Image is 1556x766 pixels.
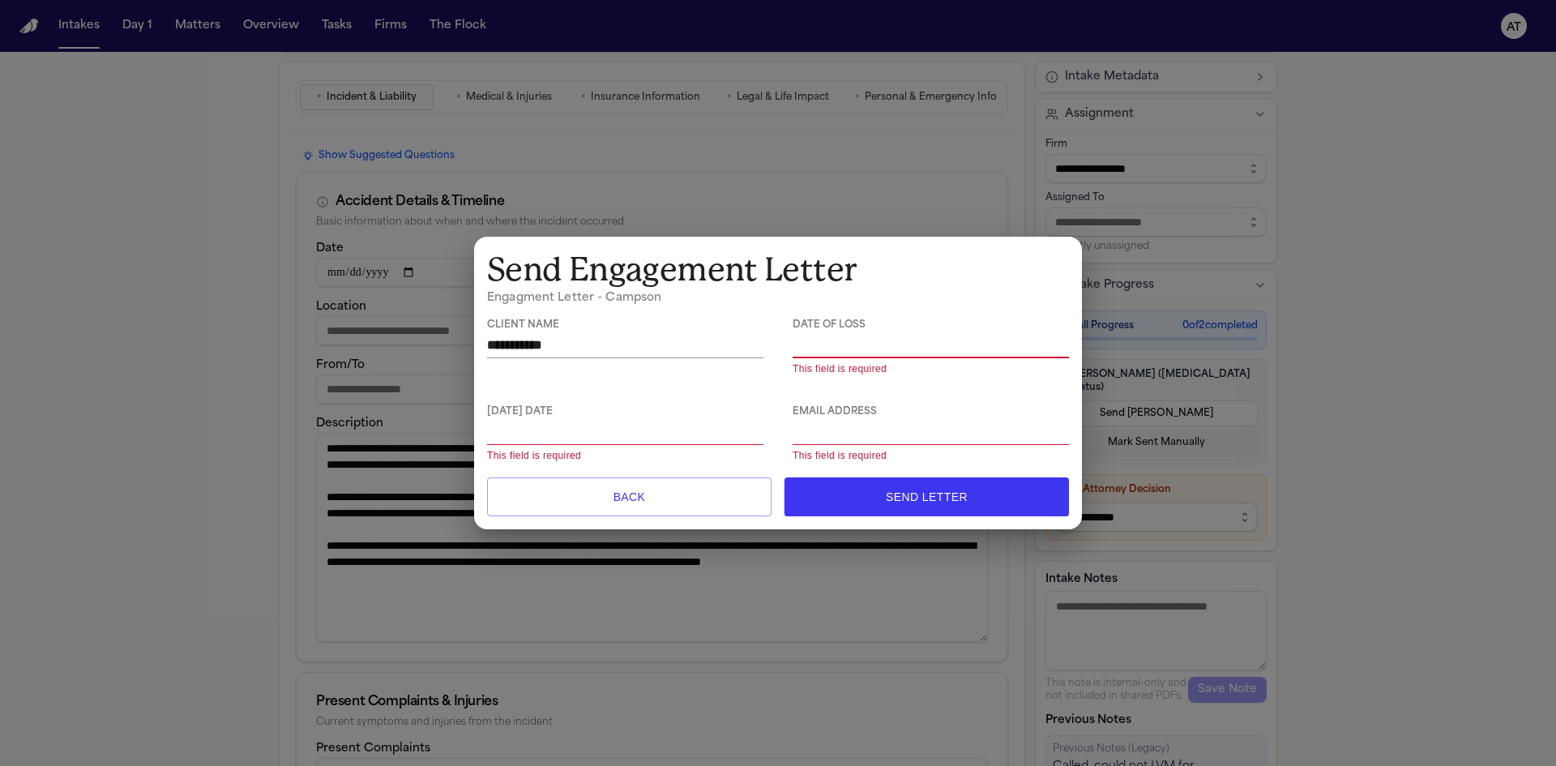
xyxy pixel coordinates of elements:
[793,319,1069,332] span: Date of Loss
[487,448,763,464] p: This field is required
[487,319,763,332] span: Client Name
[487,290,1069,306] h6: Engagment Letter - Campson
[487,406,763,418] span: [DATE] Date
[793,448,1069,464] p: This field is required
[793,406,1069,418] span: Email Address
[793,362,1069,378] p: This field is required
[487,250,1069,290] h1: Send Engagement Letter
[487,477,772,516] button: Back
[784,477,1069,516] button: Send Letter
